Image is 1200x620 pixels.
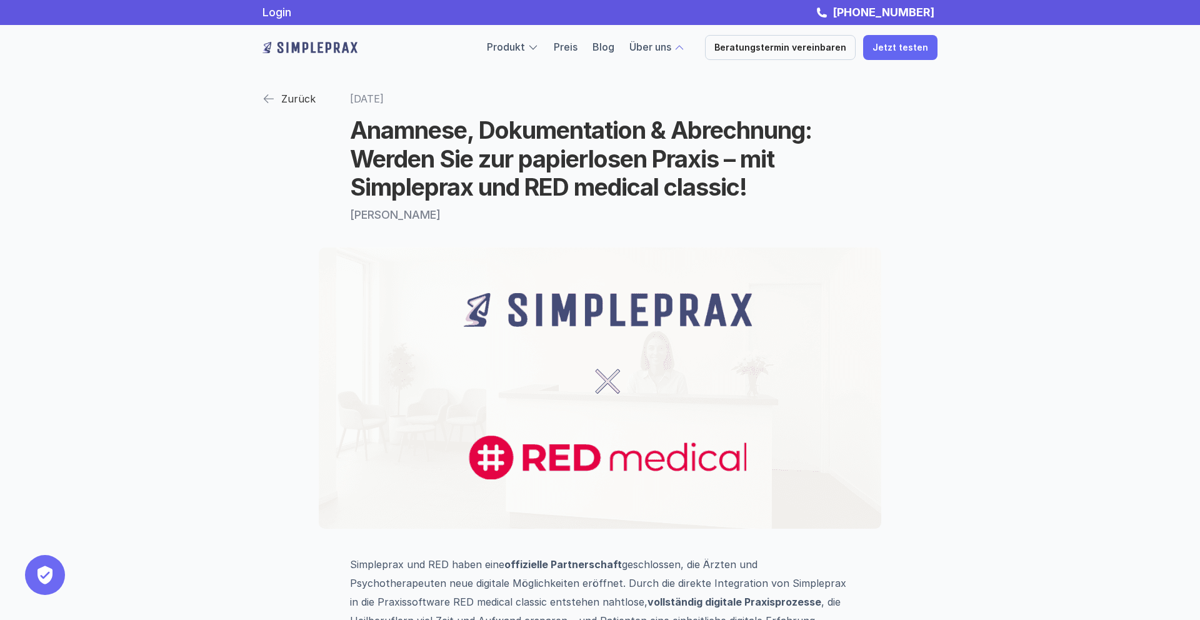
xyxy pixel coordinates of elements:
[629,41,671,53] a: Über uns
[350,87,850,110] p: [DATE]
[281,89,316,108] p: Zurück
[487,41,525,53] a: Produkt
[829,6,937,19] a: [PHONE_NUMBER]
[262,87,316,110] a: Zurück
[262,6,291,19] a: Login
[863,35,937,60] a: Jetzt testen
[705,35,856,60] a: Beratungstermin vereinbaren
[714,42,846,53] p: Beratungstermin vereinbaren
[832,6,934,19] strong: [PHONE_NUMBER]
[872,42,928,53] p: Jetzt testen
[592,41,614,53] a: Blog
[504,558,622,571] strong: offizielle Partnerschaft
[647,596,821,608] strong: vollständig digitale Praxisprozesse
[350,116,850,202] h1: Anamnese, Dokumentation & Abrechnung: Werden Sie zur papierlosen Praxis – mit Simpleprax und RED ...
[350,208,850,222] p: [PERSON_NAME]
[554,41,577,53] a: Preis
